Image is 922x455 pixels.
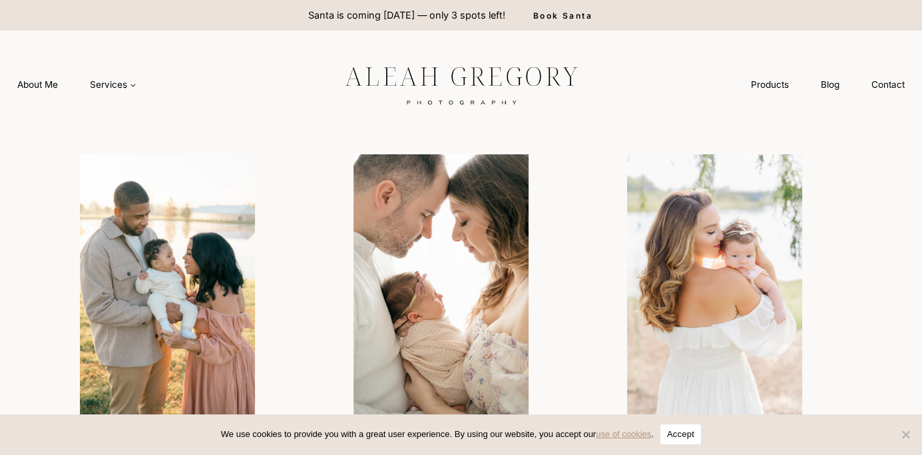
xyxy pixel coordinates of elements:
[1,73,74,97] a: About Me
[310,154,573,417] li: 2 of 4
[74,73,152,97] a: Services
[583,154,846,417] li: 3 of 4
[36,154,299,417] img: Family enjoying a sunny day by the lake.
[90,78,136,91] span: Services
[660,424,701,444] button: Accept
[1,73,152,97] nav: Primary
[735,73,921,97] nav: Secondary
[899,428,912,441] span: No
[805,73,855,97] a: Blog
[855,73,921,97] a: Contact
[735,73,805,97] a: Products
[56,154,867,417] div: Photo Gallery Carousel
[308,8,505,23] p: Santa is coming [DATE] — only 3 spots left!
[36,154,299,417] li: 1 of 4
[312,57,611,112] img: aleah gregory logo
[583,154,846,417] img: mom holding baby on shoulder looking back at the camera outdoors in Carmel, Indiana
[310,154,573,417] img: Parents holding their baby lovingly by Indianapolis newborn photographer
[221,428,654,441] span: We use cookies to provide you with a great user experience. By using our website, you accept our .
[596,429,651,439] a: use of cookies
